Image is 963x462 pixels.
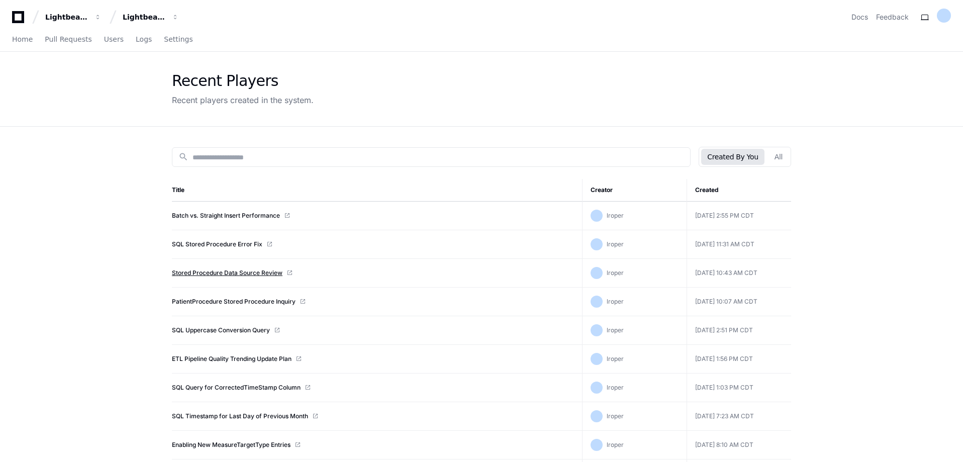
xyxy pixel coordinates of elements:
[687,230,791,259] td: [DATE] 11:31 AM CDT
[164,28,192,51] a: Settings
[687,288,791,316] td: [DATE] 10:07 AM CDT
[172,269,282,277] a: Stored Procedure Data Source Review
[607,441,624,448] span: lroper
[607,269,624,276] span: lroper
[104,28,124,51] a: Users
[172,298,296,306] a: PatientProcedure Stored Procedure Inquiry
[768,149,789,165] button: All
[582,179,687,202] th: Creator
[687,374,791,402] td: [DATE] 1:03 PM CDT
[172,179,582,202] th: Title
[687,202,791,230] td: [DATE] 2:55 PM CDT
[701,149,764,165] button: Created By You
[172,94,314,106] div: Recent players created in the system.
[123,12,166,22] div: Lightbeam Health Solutions
[607,384,624,391] span: lroper
[164,36,192,42] span: Settings
[607,212,624,219] span: lroper
[45,28,91,51] a: Pull Requests
[851,12,868,22] a: Docs
[178,152,188,162] mat-icon: search
[172,72,314,90] div: Recent Players
[607,355,624,362] span: lroper
[687,431,791,459] td: [DATE] 8:10 AM CDT
[12,28,33,51] a: Home
[172,441,291,449] a: Enabling New MeasureTargetType Entries
[41,8,106,26] button: Lightbeam Health
[687,402,791,431] td: [DATE] 7:23 AM CDT
[172,240,262,248] a: SQL Stored Procedure Error Fix
[607,240,624,248] span: lroper
[45,12,88,22] div: Lightbeam Health
[104,36,124,42] span: Users
[607,326,624,334] span: lroper
[687,316,791,345] td: [DATE] 2:51 PM CDT
[172,355,292,363] a: ETL Pipeline Quality Trending Update Plan
[12,36,33,42] span: Home
[607,412,624,420] span: lroper
[136,28,152,51] a: Logs
[687,345,791,374] td: [DATE] 1:56 PM CDT
[119,8,183,26] button: Lightbeam Health Solutions
[172,326,270,334] a: SQL Uppercase Conversion Query
[172,412,308,420] a: SQL Timestamp for Last Day of Previous Month
[876,12,909,22] button: Feedback
[136,36,152,42] span: Logs
[687,259,791,288] td: [DATE] 10:43 AM CDT
[687,179,791,202] th: Created
[607,298,624,305] span: lroper
[45,36,91,42] span: Pull Requests
[172,384,301,392] a: SQL Query for CorrectedTimeStamp Column
[172,212,280,220] a: Batch vs. Straight Insert Performance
